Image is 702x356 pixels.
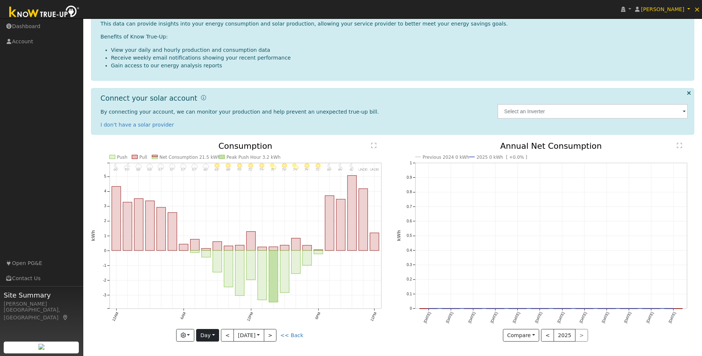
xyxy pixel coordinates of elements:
[103,278,106,282] text: -2
[538,307,541,310] circle: onclick=""
[157,168,165,171] p: 57°
[104,204,106,208] text: 3
[234,329,264,342] button: [DATE]
[191,163,198,168] i: 7AM - MostlyCloudy
[445,312,454,324] text: [DATE]
[449,307,452,310] circle: onclick=""
[407,234,412,238] text: 0.5
[124,163,130,168] i: 1AM - PartlyCloudy
[303,251,312,265] rect: onclick=""
[370,312,377,322] text: 11PM
[145,201,154,251] rect: onclick=""
[112,187,121,251] rect: onclick=""
[235,245,244,251] rect: onclick=""
[423,312,431,324] text: [DATE]
[190,168,199,171] p: 57°
[91,230,96,241] text: kWh
[123,202,132,251] rect: onclick=""
[180,163,187,168] i: 6AM - MostlyCloudy
[314,168,323,171] p: 72°
[407,175,412,179] text: 0.9
[4,290,79,300] span: Site Summary
[280,245,289,251] rect: onclick=""
[264,329,277,342] button: >
[407,205,412,209] text: 0.7
[624,312,632,324] text: [DATE]
[6,4,83,21] img: Know True-Up
[534,312,543,324] text: [DATE]
[280,251,289,293] rect: onclick=""
[134,168,143,171] p: 58°
[269,251,278,302] rect: onclick=""
[336,168,345,171] p: 64°
[213,251,222,272] rect: onclick=""
[202,249,211,251] rect: onclick=""
[503,329,540,342] button: Compare
[371,142,376,148] text: 
[190,239,199,251] rect: onclick=""
[407,278,412,282] text: 0.2
[169,163,175,168] i: 5AM - MostlyCloudy
[407,190,412,194] text: 0.8
[196,329,219,342] button: Day
[157,208,165,251] rect: onclick=""
[168,168,177,171] p: 57°
[4,300,79,308] div: [PERSON_NAME]
[554,329,575,342] button: 2025
[359,189,368,251] rect: onclick=""
[557,312,565,324] text: [DATE]
[258,251,266,300] rect: onclick=""
[4,306,79,322] div: [GEOGRAPHIC_DATA], [GEOGRAPHIC_DATA]
[224,168,233,171] p: 68°
[112,168,121,171] p: 60°
[490,312,498,324] text: [DATE]
[467,312,476,324] text: [DATE]
[315,312,322,320] text: 6PM
[111,62,688,70] li: Gain access to our energy analysis reports
[579,312,587,324] text: [DATE]
[111,54,688,62] li: Receive weekly email notifications showing your recent performance
[672,307,675,310] circle: onclick=""
[650,307,653,310] circle: onclick=""
[104,174,106,178] text: 5
[224,246,233,251] rect: onclick=""
[350,163,354,168] i: 9PM - Clear
[494,307,497,310] circle: onclick=""
[218,141,272,151] text: Consumption
[235,251,244,296] rect: onclick=""
[224,251,233,287] rect: onclick=""
[561,307,564,310] circle: onclick=""
[292,238,300,251] rect: onclick=""
[497,104,688,119] input: Select an Inverter
[605,307,608,310] circle: onclick=""
[235,168,244,171] p: 70°
[280,168,289,171] p: 76°
[646,312,654,324] text: [DATE]
[135,163,141,168] i: 2AM - MostlyCloudy
[104,249,106,253] text: 0
[396,230,402,241] text: kWh
[258,247,266,251] rect: onclick=""
[221,329,234,342] button: <
[103,263,106,268] text: -1
[168,213,177,251] rect: onclick=""
[104,234,106,238] text: 1
[269,247,278,251] rect: onclick=""
[104,219,106,223] text: 2
[103,293,106,297] text: -3
[101,109,379,115] span: By connecting your account, we can monitor your production and help prevent an unexpected true-up...
[114,163,118,168] i: 12AM - MostlyClear
[316,163,321,168] i: 6PM - Clear
[292,168,300,171] p: 74°
[303,245,312,251] rect: onclick=""
[101,21,508,27] span: This data can provide insights into your energy consumption and solar production, allowing your s...
[280,332,303,338] a: << Back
